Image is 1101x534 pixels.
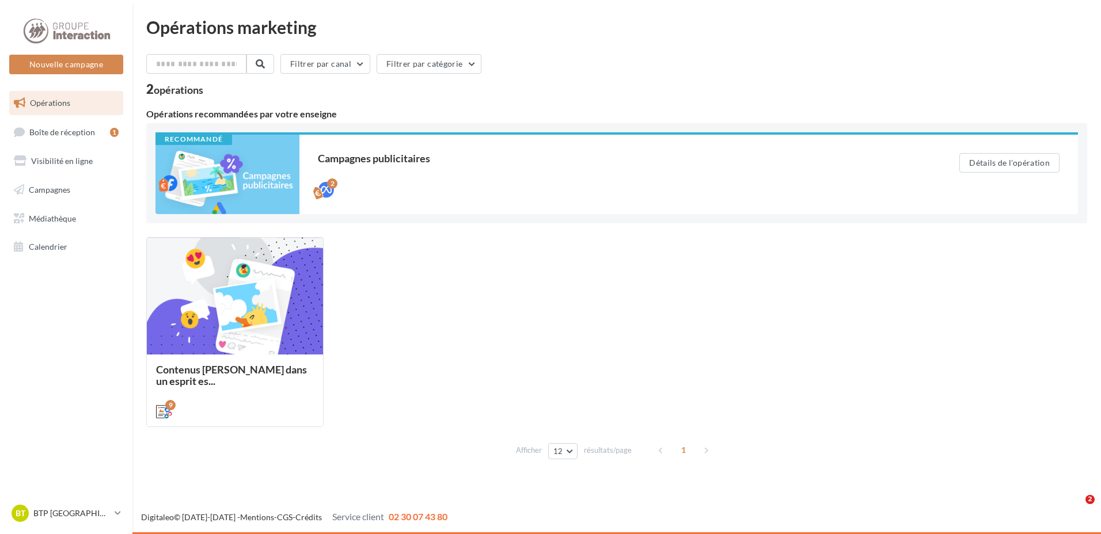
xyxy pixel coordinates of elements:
a: Crédits [295,512,322,522]
div: Opérations marketing [146,18,1087,36]
a: Digitaleo [141,512,174,522]
span: 12 [553,447,563,456]
span: Médiathèque [29,213,76,223]
p: BTP [GEOGRAPHIC_DATA] [33,508,110,519]
span: 2 [1085,495,1095,504]
a: BT BTP [GEOGRAPHIC_DATA] [9,502,123,524]
span: Boîte de réception [29,127,95,136]
button: Filtrer par canal [280,54,370,74]
iframe: Intercom live chat [1062,495,1089,522]
a: Boîte de réception1 [7,120,126,144]
div: 2 [327,178,337,189]
span: Afficher [516,445,542,456]
a: CGS [277,512,293,522]
div: Recommandé [155,135,232,145]
span: Calendrier [29,242,67,251]
span: Service client [332,511,384,522]
span: BT [16,508,25,519]
div: opérations [154,85,203,95]
a: Médiathèque [7,207,126,231]
a: Opérations [7,91,126,115]
div: 1 [110,128,119,137]
span: 1 [674,441,693,459]
button: Nouvelle campagne [9,55,123,74]
div: 2 [146,83,203,96]
div: Opérations recommandées par votre enseigne [146,109,1087,119]
span: résultats/page [584,445,632,456]
div: Campagnes publicitaires [318,153,913,163]
button: Détails de l'opération [959,153,1060,173]
button: 12 [548,443,578,459]
a: Visibilité en ligne [7,149,126,173]
span: Campagnes [29,185,70,194]
div: 9 [165,400,176,410]
button: Filtrer par catégorie [377,54,481,74]
a: Campagnes [7,178,126,202]
span: Visibilité en ligne [31,156,93,166]
span: © [DATE]-[DATE] - - - [141,512,447,522]
a: Mentions [240,512,274,522]
span: Opérations [30,98,70,108]
span: 02 30 07 43 80 [389,511,447,522]
a: Calendrier [7,235,126,259]
span: Contenus [PERSON_NAME] dans un esprit es... [156,363,307,387]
